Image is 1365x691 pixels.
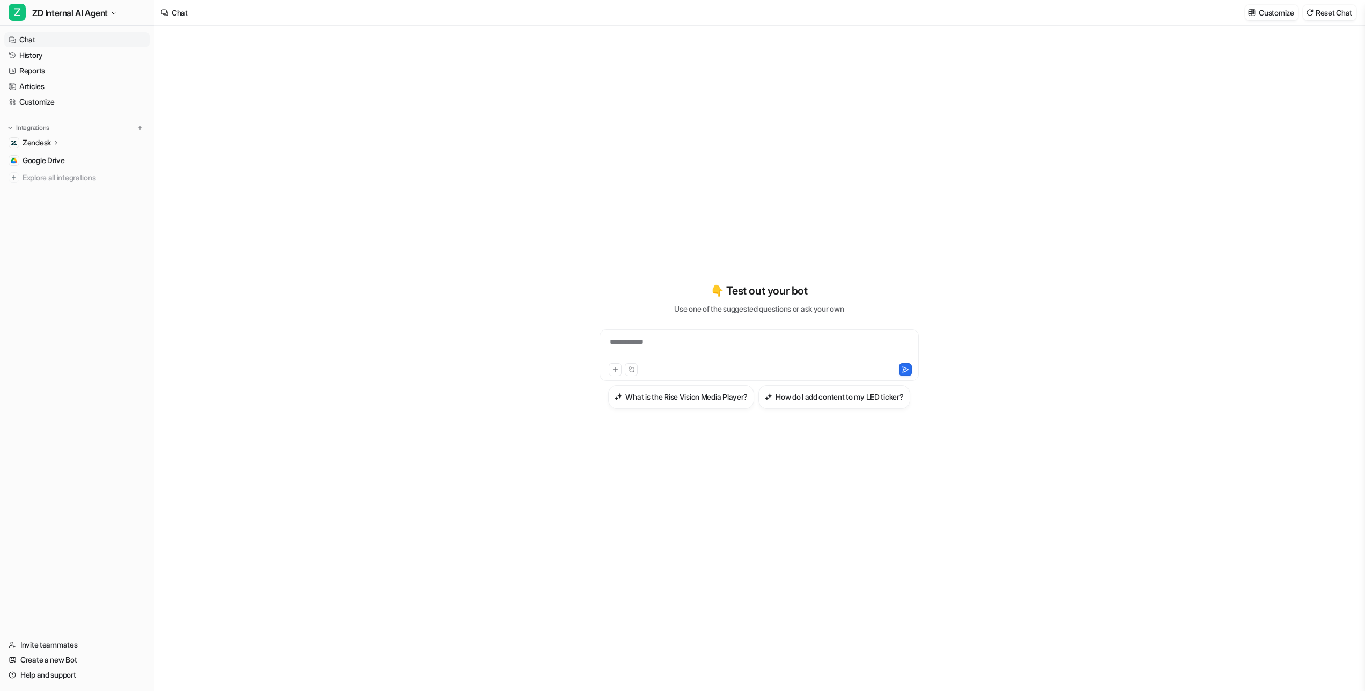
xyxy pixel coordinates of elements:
img: Google Drive [11,157,17,164]
a: Reports [4,63,150,78]
a: Explore all integrations [4,170,150,185]
a: Articles [4,79,150,94]
p: Customize [1259,7,1294,18]
button: What is the Rise Vision Media Player?What is the Rise Vision Media Player? [608,385,754,409]
p: Use one of the suggested questions or ask your own [674,303,844,314]
img: expand menu [6,124,14,131]
a: Chat [4,32,150,47]
a: Google DriveGoogle Drive [4,153,150,168]
img: customize [1248,9,1256,17]
button: Integrations [4,122,53,133]
button: Customize [1245,5,1298,20]
h3: How do I add content to my LED ticker? [776,391,903,402]
p: Zendesk [23,137,51,148]
a: Invite teammates [4,637,150,652]
h3: What is the Rise Vision Media Player? [625,391,748,402]
img: What is the Rise Vision Media Player? [615,393,622,401]
div: Chat [172,7,188,18]
a: Help and support [4,667,150,682]
a: Customize [4,94,150,109]
a: Create a new Bot [4,652,150,667]
span: Explore all integrations [23,169,145,186]
span: Z [9,4,26,21]
img: menu_add.svg [136,124,144,131]
a: History [4,48,150,63]
p: Integrations [16,123,49,132]
span: Google Drive [23,155,65,166]
img: explore all integrations [9,172,19,183]
button: Reset Chat [1303,5,1356,20]
span: ZD Internal AI Agent [32,5,108,20]
img: How do I add content to my LED ticker? [765,393,772,401]
button: How do I add content to my LED ticker?How do I add content to my LED ticker? [758,385,910,409]
img: Zendesk [11,139,17,146]
p: 👇 Test out your bot [711,283,807,299]
img: reset [1306,9,1314,17]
